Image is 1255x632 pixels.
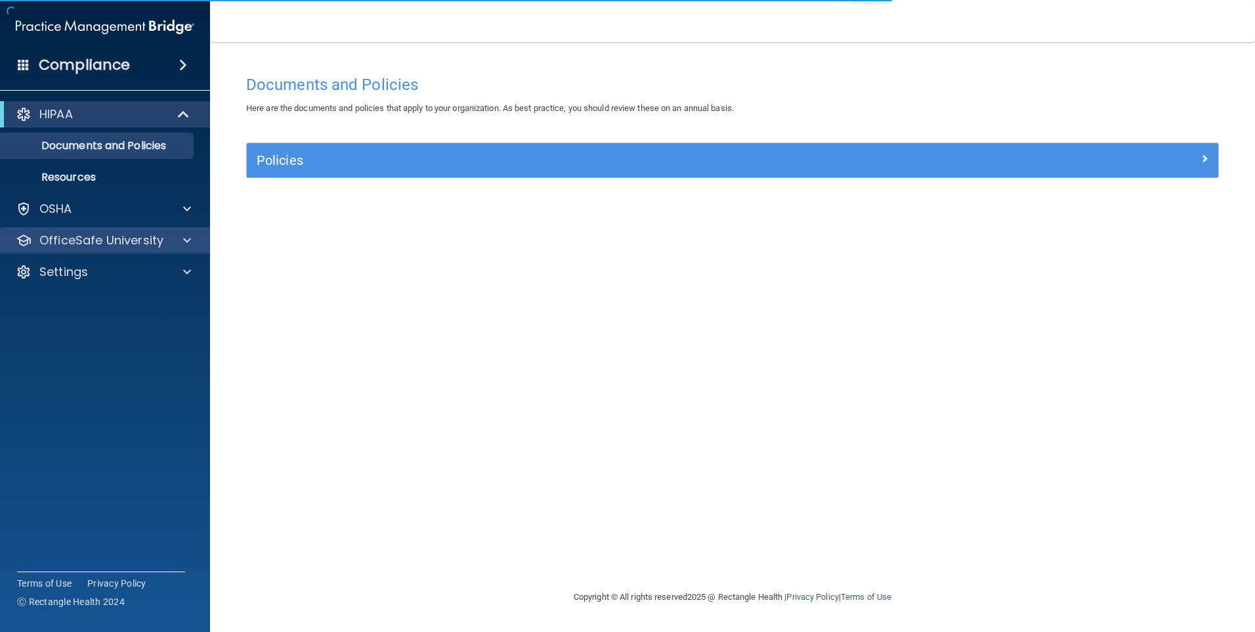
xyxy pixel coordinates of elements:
[87,577,146,590] a: Privacy Policy
[17,577,72,590] a: Terms of Use
[493,576,972,618] div: Copyright © All rights reserved 2025 @ Rectangle Health | |
[246,103,734,113] span: Here are the documents and policies that apply to your organization. As best practice, you should...
[786,592,838,602] a: Privacy Policy
[257,153,966,168] h5: Policies
[246,76,1219,93] h4: Documents and Policies
[9,139,188,152] p: Documents and Policies
[16,14,194,40] img: PMB logo
[16,233,191,248] a: OfficeSafe University
[16,264,191,280] a: Settings
[841,592,891,602] a: Terms of Use
[39,106,73,122] p: HIPAA
[17,595,125,608] span: Ⓒ Rectangle Health 2024
[39,264,88,280] p: Settings
[39,56,130,74] h4: Compliance
[16,201,191,217] a: OSHA
[39,201,72,217] p: OSHA
[9,171,188,184] p: Resources
[257,150,1208,171] a: Policies
[16,106,190,122] a: HIPAA
[39,233,163,248] p: OfficeSafe University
